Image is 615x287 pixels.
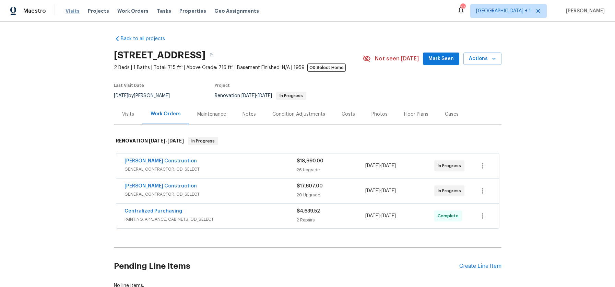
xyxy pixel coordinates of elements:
[157,9,171,13] span: Tasks
[214,8,259,14] span: Geo Assignments
[371,111,388,118] div: Photos
[149,138,184,143] span: -
[215,83,230,88] span: Project
[297,192,366,198] div: 20 Upgrade
[114,93,128,98] span: [DATE]
[116,137,184,145] h6: RENOVATION
[365,163,380,168] span: [DATE]
[307,64,346,72] span: OD Select Home
[381,188,396,193] span: [DATE]
[404,111,428,118] div: Floor Plans
[23,8,46,14] span: Maestro
[297,184,323,188] span: $17,607.00
[215,93,306,98] span: Renovation
[272,111,325,118] div: Condition Adjustments
[365,188,380,193] span: [DATE]
[179,8,206,14] span: Properties
[117,8,149,14] span: Work Orders
[125,159,197,163] a: [PERSON_NAME] Construction
[469,55,496,63] span: Actions
[297,217,366,223] div: 2 Repairs
[365,213,396,219] span: -
[167,138,184,143] span: [DATE]
[114,92,178,100] div: by [PERSON_NAME]
[342,111,355,118] div: Costs
[438,213,461,219] span: Complete
[365,214,380,218] span: [DATE]
[463,53,501,65] button: Actions
[438,162,464,169] span: In Progress
[445,111,459,118] div: Cases
[114,250,459,282] h2: Pending Line Items
[189,138,217,145] span: In Progress
[297,167,366,173] div: 26 Upgrade
[381,163,396,168] span: [DATE]
[460,4,465,11] div: 17
[114,52,205,59] h2: [STREET_ADDRESS]
[428,55,454,63] span: Mark Seen
[125,166,297,173] span: GENERAL_CONTRACTOR, OD_SELECT
[114,64,363,71] span: 2 Beds | 1 Baths | Total: 715 ft² | Above Grade: 715 ft² | Basement Finished: N/A | 1959
[258,93,272,98] span: [DATE]
[365,162,396,169] span: -
[241,93,272,98] span: -
[114,130,501,152] div: RENOVATION [DATE]-[DATE]In Progress
[66,8,80,14] span: Visits
[205,49,218,61] button: Copy Address
[241,93,256,98] span: [DATE]
[125,216,297,223] span: PAINTING, APPLIANCE, CABINETS, OD_SELECT
[114,83,144,88] span: Last Visit Date
[125,191,297,198] span: GENERAL_CONTRACTOR, OD_SELECT
[438,187,464,194] span: In Progress
[381,214,396,218] span: [DATE]
[243,111,256,118] div: Notes
[114,35,180,42] a: Back to all projects
[151,111,181,117] div: Work Orders
[375,55,419,62] span: Not seen [DATE]
[125,184,197,188] a: [PERSON_NAME] Construction
[459,263,501,269] div: Create Line Item
[297,159,323,163] span: $18,990.00
[476,8,531,14] span: [GEOGRAPHIC_DATA] + 1
[297,209,320,214] span: $4,639.52
[197,111,226,118] div: Maintenance
[563,8,605,14] span: [PERSON_NAME]
[149,138,165,143] span: [DATE]
[277,94,306,98] span: In Progress
[125,209,182,214] a: Centralized Purchasing
[122,111,134,118] div: Visits
[365,187,396,194] span: -
[423,53,459,65] button: Mark Seen
[88,8,109,14] span: Projects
